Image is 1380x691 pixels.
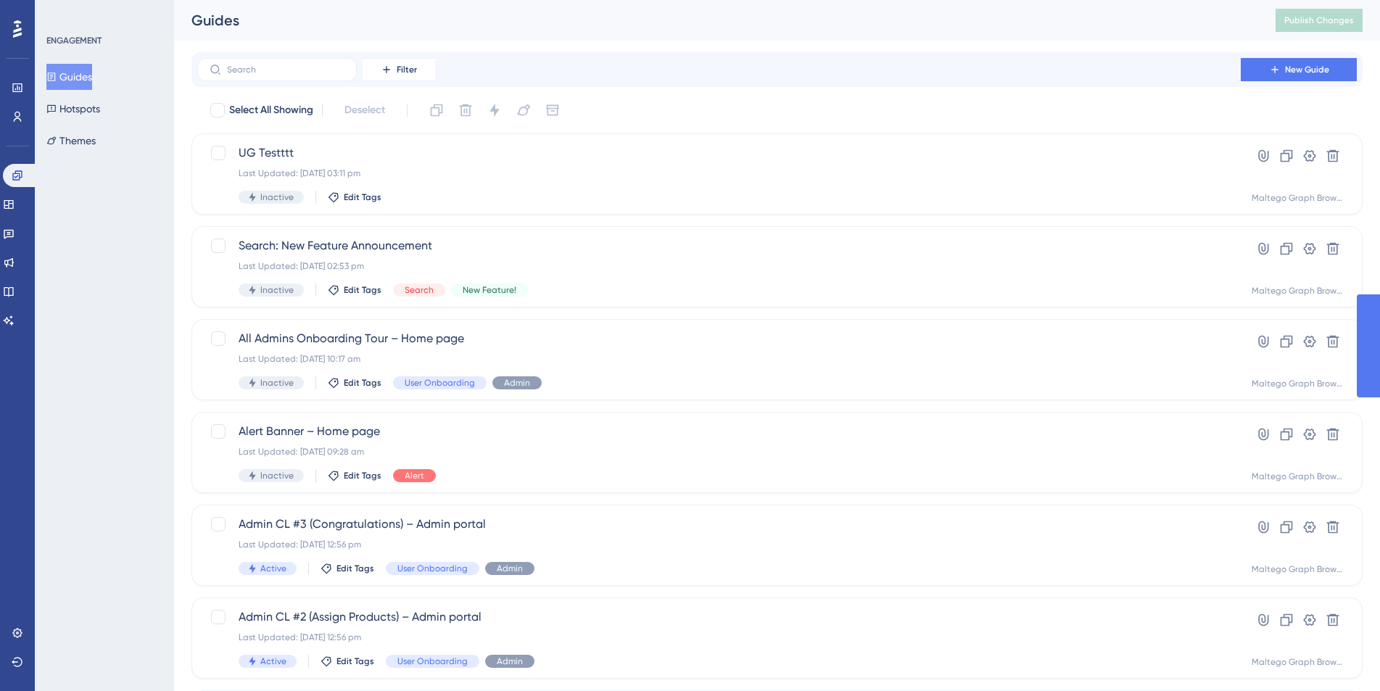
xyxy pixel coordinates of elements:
button: Edit Tags [328,284,381,296]
button: Edit Tags [328,377,381,389]
div: Maltego Graph Browser [1252,563,1344,575]
button: Hotspots [46,96,100,122]
span: UG Testttt [239,144,1199,162]
span: Deselect [344,102,385,119]
span: New Feature! [463,284,516,296]
div: Last Updated: [DATE] 03:11 pm [239,167,1199,179]
span: All Admins Onboarding Tour – Home page [239,330,1199,347]
span: Admin [497,655,523,667]
span: Alert Banner – Home page [239,423,1199,440]
span: Active [260,655,286,667]
span: Edit Tags [344,377,381,389]
div: Last Updated: [DATE] 09:28 am [239,446,1199,458]
span: Search [405,284,434,296]
div: Last Updated: [DATE] 02:53 pm [239,260,1199,272]
span: Edit Tags [336,655,374,667]
div: Maltego Graph Browser [1252,378,1344,389]
button: Guides [46,64,92,90]
span: Filter [397,64,417,75]
span: New Guide [1285,64,1329,75]
button: Edit Tags [321,563,374,574]
button: Deselect [331,97,398,123]
span: Inactive [260,470,294,481]
span: Edit Tags [344,284,381,296]
button: Edit Tags [321,655,374,667]
button: Edit Tags [328,470,381,481]
span: User Onboarding [405,377,475,389]
span: User Onboarding [397,655,468,667]
button: Filter [363,58,435,81]
div: Maltego Graph Browser [1252,471,1344,482]
span: Inactive [260,191,294,203]
span: Search: New Feature Announcement [239,237,1199,255]
span: Inactive [260,377,294,389]
span: Admin CL #2 (Assign Products) – Admin portal [239,608,1199,626]
span: Edit Tags [344,470,381,481]
div: ENGAGEMENT [46,35,102,46]
input: Search [227,65,344,75]
button: Themes [46,128,96,154]
span: Alert [405,470,424,481]
span: Edit Tags [344,191,381,203]
div: Last Updated: [DATE] 12:56 pm [239,632,1199,643]
span: Admin CL #3 (Congratulations) – Admin portal [239,516,1199,533]
div: Last Updated: [DATE] 10:17 am [239,353,1199,365]
span: Active [260,563,286,574]
div: Maltego Graph Browser [1252,192,1344,204]
button: Publish Changes [1276,9,1363,32]
iframe: UserGuiding AI Assistant Launcher [1319,634,1363,677]
span: Select All Showing [229,102,313,119]
div: Guides [191,10,1239,30]
div: Maltego Graph Browser [1252,285,1344,297]
span: Edit Tags [336,563,374,574]
span: Admin [497,563,523,574]
div: Last Updated: [DATE] 12:56 pm [239,539,1199,550]
span: User Onboarding [397,563,468,574]
button: Edit Tags [328,191,381,203]
span: Publish Changes [1284,15,1354,26]
button: New Guide [1241,58,1357,81]
span: Admin [504,377,530,389]
span: Inactive [260,284,294,296]
div: Maltego Graph Browser [1252,656,1344,668]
